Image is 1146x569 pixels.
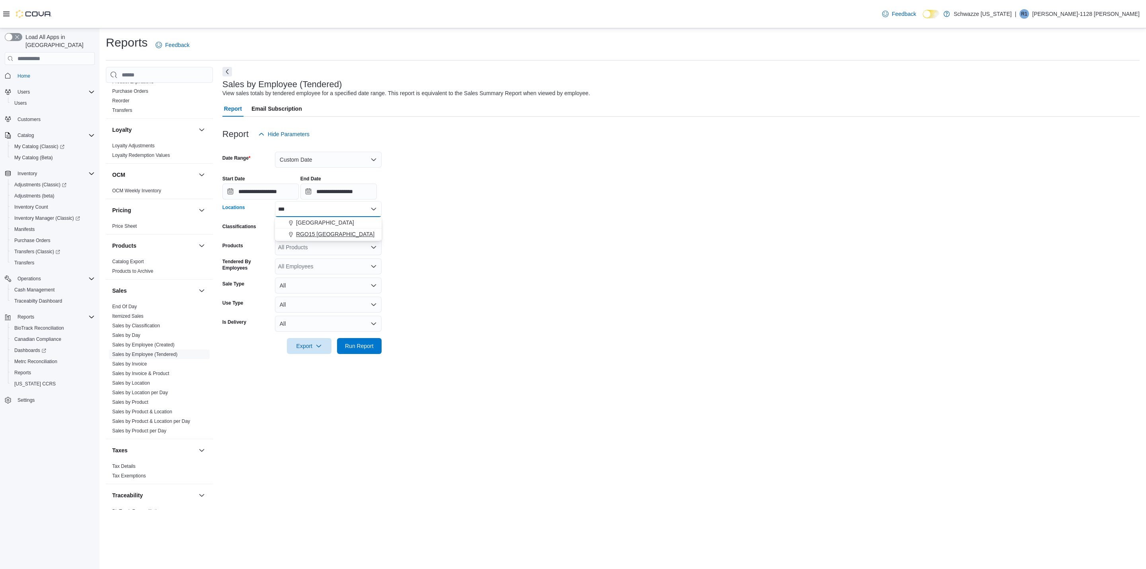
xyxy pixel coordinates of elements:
[112,152,170,158] span: Loyalty Redemption Values
[14,312,95,322] span: Reports
[222,242,243,249] label: Products
[14,395,95,405] span: Settings
[14,182,66,188] span: Adjustments (Classic)
[112,126,195,134] button: Loyalty
[11,258,37,268] a: Transfers
[112,473,146,479] span: Tax Exemptions
[112,390,168,395] a: Sales by Location per Day
[106,221,213,234] div: Pricing
[8,378,98,389] button: [US_STATE] CCRS
[152,37,193,53] a: Feedback
[112,143,155,149] a: Loyalty Adjustments
[275,297,382,313] button: All
[112,409,172,415] a: Sales by Product & Location
[112,206,131,214] h3: Pricing
[222,184,299,199] input: Press the down key to open a popover containing a calendar.
[370,263,377,270] button: Open list of options
[296,219,354,227] span: [GEOGRAPHIC_DATA]
[14,215,80,221] span: Inventory Manager (Classic)
[14,154,53,161] span: My Catalog (Beta)
[112,491,143,499] h3: Traceability
[112,242,195,250] button: Products
[14,237,51,244] span: Purchase Orders
[370,206,377,212] button: Close list of options
[14,87,33,97] button: Users
[112,399,148,405] a: Sales by Product
[112,428,166,434] span: Sales by Product per Day
[11,191,58,201] a: Adjustments (beta)
[14,226,35,233] span: Manifests
[275,217,382,240] div: Choose from the following options
[14,248,60,255] span: Transfers (Classic)
[197,170,207,180] button: OCM
[22,33,95,49] span: Load All Apps in [GEOGRAPHIC_DATA]
[222,281,244,287] label: Sale Type
[11,323,67,333] a: BioTrack Reconciliation
[222,204,245,211] label: Locations
[8,152,98,163] button: My Catalog (Beta)
[222,258,272,271] label: Tendered By Employees
[296,230,374,238] span: RGO15 [GEOGRAPHIC_DATA]
[14,381,56,387] span: [US_STATE] CCRS
[112,446,128,454] h3: Taxes
[337,338,382,354] button: Run Report
[275,229,382,240] button: RGO15 [GEOGRAPHIC_DATA]
[112,371,169,376] a: Sales by Invoice & Product
[8,334,98,345] button: Canadian Compliance
[11,346,49,355] a: Dashboards
[14,71,33,81] a: Home
[222,223,256,230] label: Classifications
[14,325,64,331] span: BioTrack Reconciliation
[11,368,95,377] span: Reports
[222,155,251,161] label: Date Range
[275,217,382,229] button: [GEOGRAPHIC_DATA]
[106,302,213,439] div: Sales
[112,342,175,348] a: Sales by Employee (Created)
[112,304,137,309] a: End Of Day
[14,114,95,124] span: Customers
[11,357,95,366] span: Metrc Reconciliation
[18,116,41,123] span: Customers
[14,193,55,199] span: Adjustments (beta)
[112,323,160,329] span: Sales by Classification
[5,66,95,426] nav: Complex example
[112,188,161,194] span: OCM Weekly Inventory
[112,259,144,264] a: Catalog Export
[112,352,177,357] a: Sales by Employee (Tendered)
[112,223,137,229] span: Price Sheet
[18,314,34,320] span: Reports
[11,357,60,366] a: Metrc Reconciliation
[11,98,30,108] a: Users
[112,361,147,367] a: Sales by Invoice
[14,347,46,354] span: Dashboards
[106,186,213,199] div: OCM
[1032,9,1140,19] p: [PERSON_NAME]-1128 [PERSON_NAME]
[112,508,162,514] span: BioTrack Reconciliation
[8,224,98,235] button: Manifests
[112,380,150,386] span: Sales by Location
[112,258,144,265] span: Catalog Export
[18,397,35,403] span: Settings
[112,206,195,214] button: Pricing
[11,379,59,389] a: [US_STATE] CCRS
[14,358,57,365] span: Metrc Reconciliation
[112,88,148,94] a: Purchase Orders
[1015,9,1016,19] p: |
[11,153,56,162] a: My Catalog (Beta)
[112,409,172,415] span: Sales by Product & Location
[112,428,166,434] a: Sales by Product per Day
[2,86,98,98] button: Users
[112,108,132,113] a: Transfers
[112,463,136,469] a: Tax Details
[923,10,939,18] input: Dark Mode
[14,100,27,106] span: Users
[14,169,95,178] span: Inventory
[2,311,98,323] button: Reports
[112,143,155,149] span: Loyalty Adjustments
[11,202,95,212] span: Inventory Count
